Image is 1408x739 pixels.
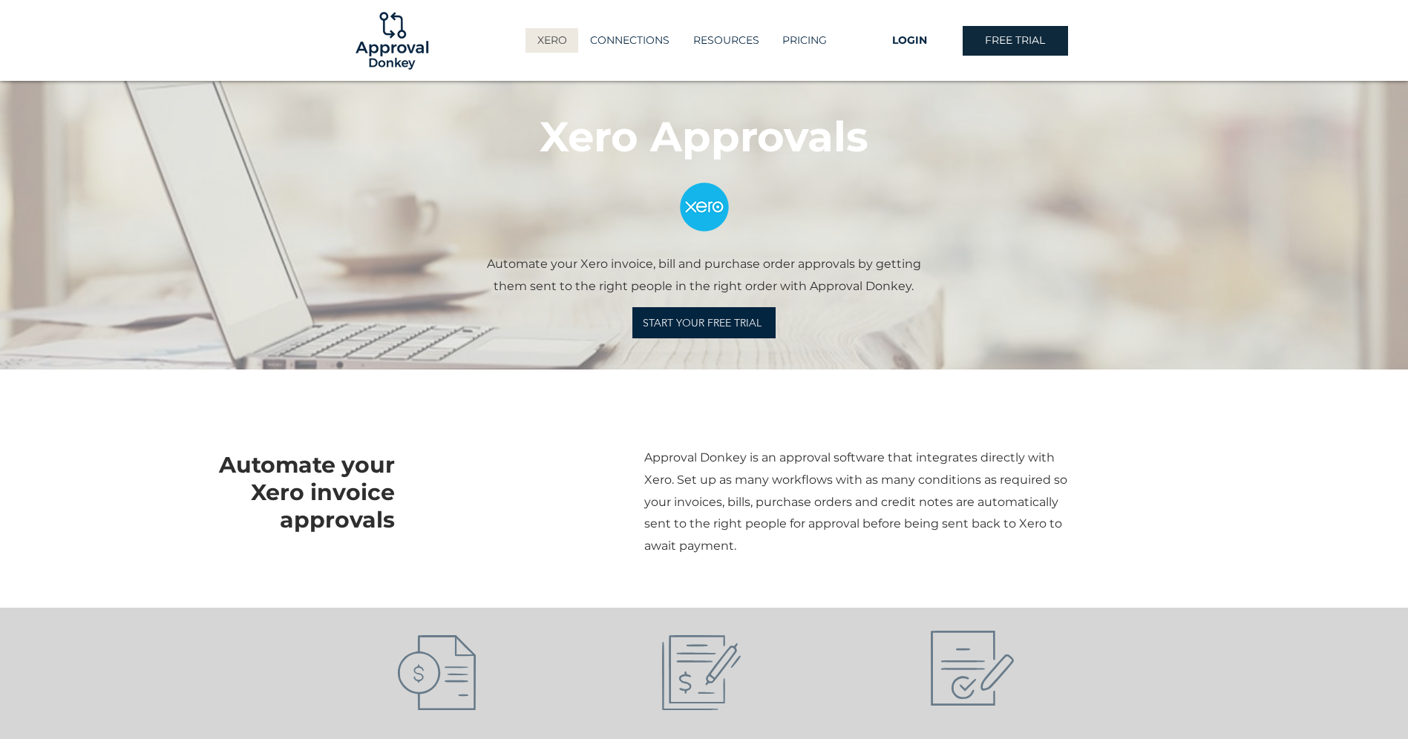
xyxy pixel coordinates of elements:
span: Xero Approvals [540,111,868,162]
span: LOGIN [892,33,927,48]
span: Automate your Xero invoice approvals [219,451,395,533]
span: Automate your Xero invoice, bill and purchase order approvals by getting them sent to the right p... [487,257,921,293]
p: CONNECTIONS [583,28,677,53]
a: START YOUR FREE TRIAL [632,307,776,338]
img: Logo-01.png [352,1,432,81]
span: FREE TRIAL [985,33,1045,48]
span: Approval Donkey is an approval software that integrates directly with Xero. Set up as many workfl... [644,450,1067,553]
p: RESOURCES [686,28,767,53]
a: CONNECTIONS [578,28,681,53]
a: XERO [525,28,578,53]
p: XERO [530,28,574,53]
a: FREE TRIAL [963,26,1068,56]
a: LOGIN [857,26,963,56]
img: Logo - Blue.png [658,161,750,253]
span: START YOUR FREE TRIAL [643,316,762,329]
a: PRICING [770,28,839,53]
p: PRICING [775,28,834,53]
div: RESOURCES [681,28,770,53]
nav: Site [507,28,857,53]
